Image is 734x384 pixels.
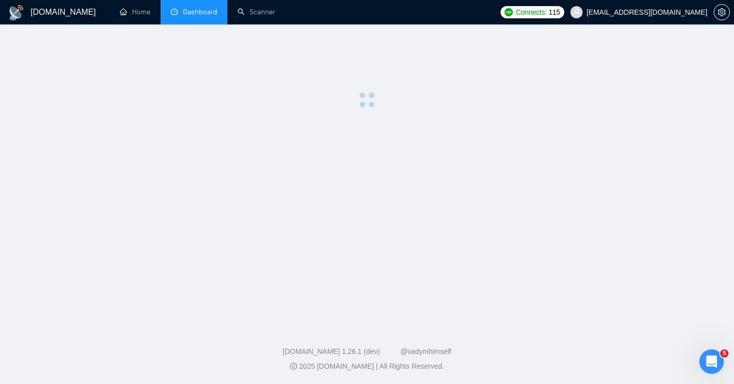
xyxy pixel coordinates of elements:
[516,7,546,18] span: Connects:
[283,347,380,355] a: [DOMAIN_NAME] 1.26.1 (dev)
[573,9,580,16] span: user
[171,8,178,15] span: dashboard
[290,363,297,370] span: copyright
[238,8,275,16] a: searchScanner
[120,8,150,16] a: homeHome
[183,8,217,16] span: Dashboard
[505,8,513,16] img: upwork-logo.png
[8,361,726,372] div: 2025 [DOMAIN_NAME] | All Rights Reserved.
[714,4,730,20] button: setting
[548,7,560,18] span: 115
[8,5,24,21] img: logo
[400,347,451,355] a: @vadymhimself
[720,349,728,358] span: 5
[714,8,730,16] a: setting
[699,349,724,374] iframe: Intercom live chat
[714,8,729,16] span: setting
